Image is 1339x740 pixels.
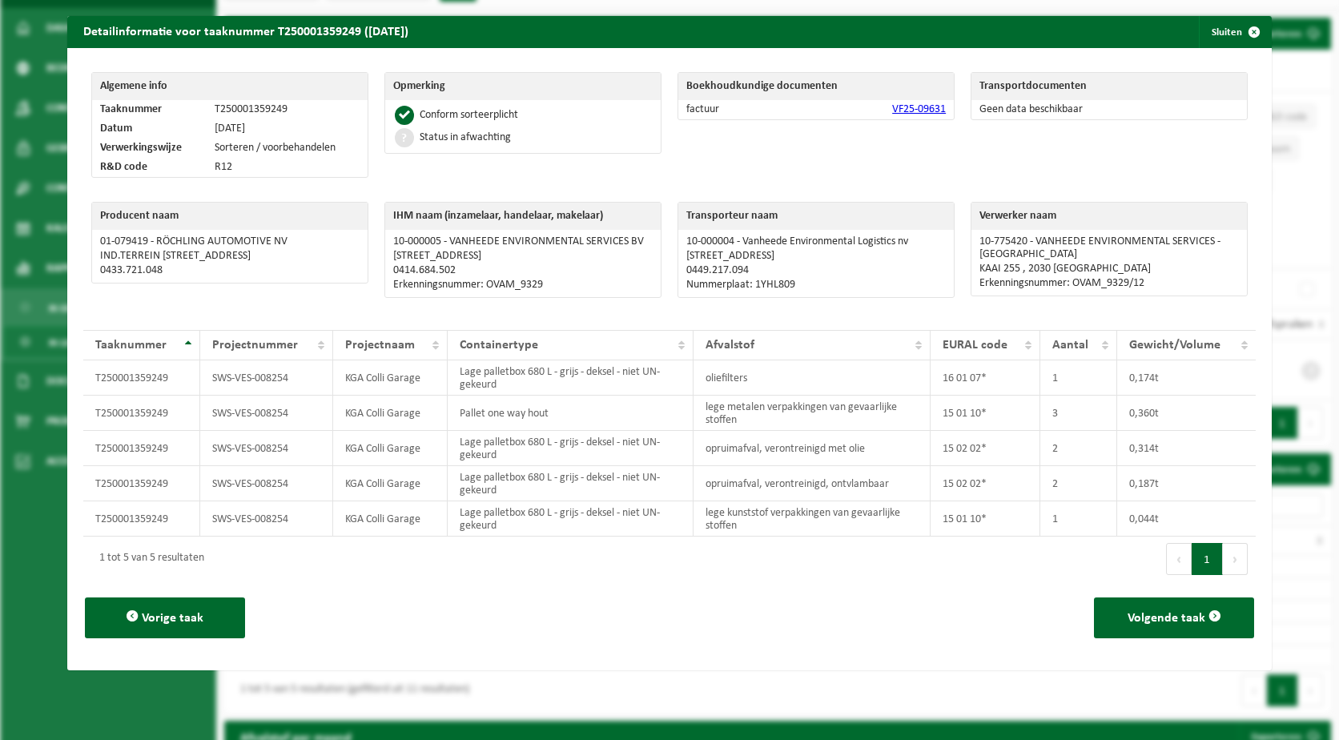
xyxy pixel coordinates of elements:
td: Taaknummer [92,100,207,119]
button: Next [1223,543,1248,575]
td: SWS-VES-008254 [200,396,333,431]
td: opruimafval, verontreinigd, ontvlambaar [694,466,931,501]
td: Lage palletbox 680 L - grijs - deksel - niet UN-gekeurd [448,466,694,501]
p: 0433.721.048 [100,264,360,277]
td: lege metalen verpakkingen van gevaarlijke stoffen [694,396,931,431]
th: Transportdocumenten [971,73,1216,100]
td: Geen data beschikbaar [971,100,1247,119]
td: 3 [1040,396,1118,431]
div: 1 tot 5 van 5 resultaten [91,545,204,573]
button: Volgende taak [1094,597,1254,638]
p: 10-000005 - VANHEEDE ENVIRONMENTAL SERVICES BV [393,235,653,248]
td: 1 [1040,360,1118,396]
td: KGA Colli Garage [333,431,448,466]
td: factuur [678,100,792,119]
p: [STREET_ADDRESS] [393,250,653,263]
p: 0414.684.502 [393,264,653,277]
th: Algemene info [92,73,368,100]
td: R12 [207,158,368,177]
button: Previous [1166,543,1192,575]
td: Lage palletbox 680 L - grijs - deksel - niet UN-gekeurd [448,431,694,466]
th: Transporteur naam [678,203,954,230]
th: Producent naam [92,203,368,230]
td: Sorteren / voorbehandelen [207,139,368,158]
td: R&D code [92,158,207,177]
td: oliefilters [694,360,931,396]
p: 01-079419 - RÖCHLING AUTOMOTIVE NV [100,235,360,248]
span: Afvalstof [706,339,754,352]
div: Status in afwachting [420,132,511,143]
td: KGA Colli Garage [333,360,448,396]
button: Vorige taak [85,597,245,638]
td: KGA Colli Garage [333,466,448,501]
td: T250001359249 [83,466,200,501]
td: Lage palletbox 680 L - grijs - deksel - niet UN-gekeurd [448,360,694,396]
td: SWS-VES-008254 [200,466,333,501]
td: SWS-VES-008254 [200,360,333,396]
td: 0,174t [1117,360,1256,396]
p: Erkenningsnummer: OVAM_9329 [393,279,653,292]
td: [DATE] [207,119,368,139]
td: T250001359249 [83,396,200,431]
a: VF25-09631 [892,103,946,115]
span: Vorige taak [142,612,203,625]
td: Verwerkingswijze [92,139,207,158]
td: 15 01 10* [931,396,1040,431]
span: Projectnummer [212,339,298,352]
button: Sluiten [1199,16,1270,48]
td: 0,314t [1117,431,1256,466]
td: 15 02 02* [931,431,1040,466]
td: SWS-VES-008254 [200,501,333,537]
p: 10-000004 - Vanheede Environmental Logistics nv [686,235,946,248]
td: T250001359249 [83,431,200,466]
td: lege kunststof verpakkingen van gevaarlijke stoffen [694,501,931,537]
td: 1 [1040,501,1118,537]
th: IHM naam (inzamelaar, handelaar, makelaar) [385,203,661,230]
p: Erkenningsnummer: OVAM_9329/12 [979,277,1239,290]
p: KAAI 255 , 2030 [GEOGRAPHIC_DATA] [979,263,1239,275]
td: KGA Colli Garage [333,396,448,431]
p: [STREET_ADDRESS] [686,250,946,263]
td: 16 01 07* [931,360,1040,396]
span: Gewicht/Volume [1129,339,1220,352]
th: Verwerker naam [971,203,1247,230]
td: T250001359249 [83,501,200,537]
h2: Detailinformatie voor taaknummer T250001359249 ([DATE]) [67,16,424,46]
span: Taaknummer [95,339,167,352]
p: 0449.217.094 [686,264,946,277]
span: Projectnaam [345,339,415,352]
button: 1 [1192,543,1223,575]
span: Aantal [1052,339,1088,352]
span: Containertype [460,339,538,352]
td: 0,044t [1117,501,1256,537]
td: 2 [1040,431,1118,466]
td: Lage palletbox 680 L - grijs - deksel - niet UN-gekeurd [448,501,694,537]
td: 15 01 10* [931,501,1040,537]
td: Pallet one way hout [448,396,694,431]
td: 0,360t [1117,396,1256,431]
p: IND.TERREIN [STREET_ADDRESS] [100,250,360,263]
div: Conform sorteerplicht [420,110,518,121]
td: KGA Colli Garage [333,501,448,537]
th: Opmerking [385,73,661,100]
td: 0,187t [1117,466,1256,501]
span: Volgende taak [1128,612,1205,625]
td: SWS-VES-008254 [200,431,333,466]
td: 15 02 02* [931,466,1040,501]
th: Boekhoudkundige documenten [678,73,954,100]
td: T250001359249 [83,360,200,396]
td: opruimafval, verontreinigd met olie [694,431,931,466]
td: T250001359249 [207,100,368,119]
td: Datum [92,119,207,139]
td: 2 [1040,466,1118,501]
span: EURAL code [943,339,1007,352]
p: Nummerplaat: 1YHL809 [686,279,946,292]
p: 10-775420 - VANHEEDE ENVIRONMENTAL SERVICES - [GEOGRAPHIC_DATA] [979,235,1239,261]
